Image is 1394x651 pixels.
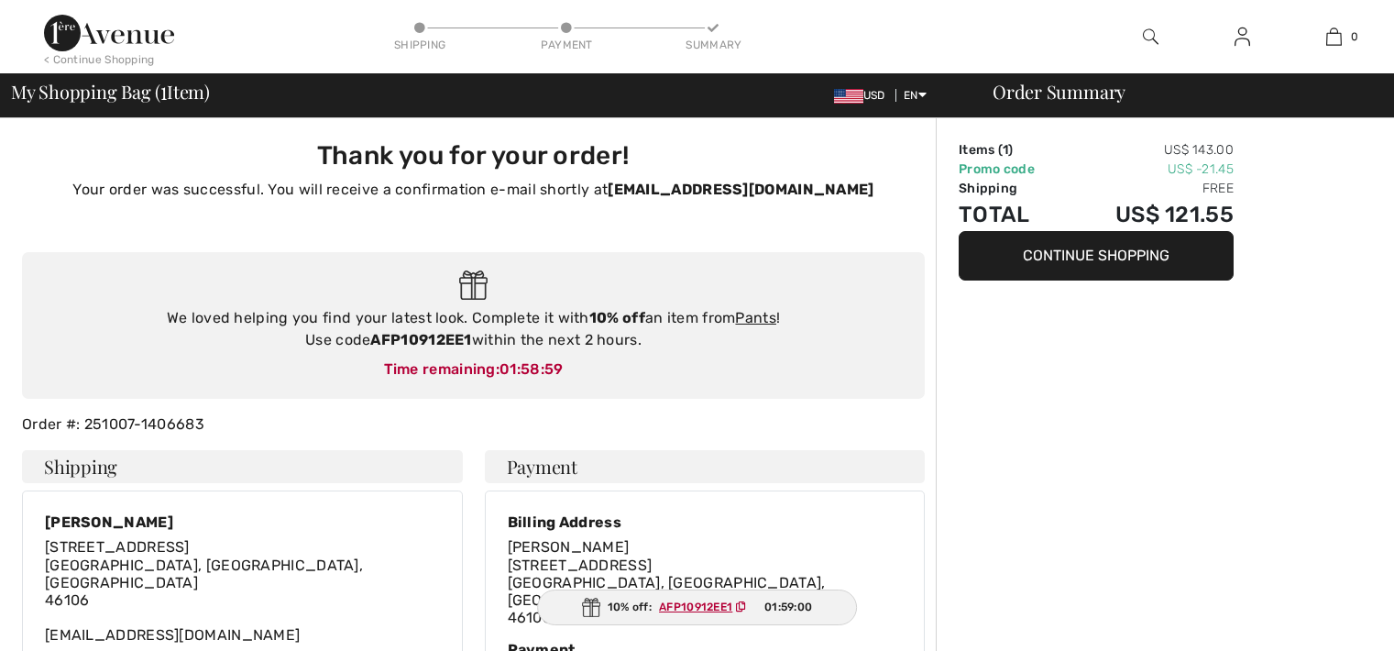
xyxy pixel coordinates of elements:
[11,414,936,436] div: Order #: 251007-1406683
[582,598,600,617] img: Gift.svg
[904,89,927,102] span: EN
[608,181,873,198] strong: [EMAIL_ADDRESS][DOMAIN_NAME]
[45,538,363,609] span: [STREET_ADDRESS] [GEOGRAPHIC_DATA], [GEOGRAPHIC_DATA], [GEOGRAPHIC_DATA] 46106
[834,89,863,104] img: US Dollar
[834,89,893,102] span: USD
[959,179,1066,198] td: Shipping
[508,538,630,556] span: [PERSON_NAME]
[539,37,594,53] div: Payment
[508,557,826,627] span: [STREET_ADDRESS] [GEOGRAPHIC_DATA], [GEOGRAPHIC_DATA], [GEOGRAPHIC_DATA] 46106
[45,513,440,531] div: [PERSON_NAME]
[959,231,1234,281] button: Continue Shopping
[589,309,645,326] strong: 10% off
[160,78,167,102] span: 1
[735,309,776,326] a: Pants
[659,601,732,613] ins: AFP10912EE1
[1066,198,1234,231] td: US$ 121.55
[764,599,812,615] span: 01:59:00
[370,331,471,348] strong: AFP10912EE1
[959,198,1066,231] td: Total
[44,51,155,68] div: < Continue Shopping
[44,15,174,51] img: 1ère Avenue
[1289,26,1378,48] a: 0
[1003,142,1008,158] span: 1
[40,359,906,381] div: Time remaining:
[959,140,1066,160] td: Items ( )
[485,450,926,483] h4: Payment
[1066,179,1234,198] td: Free
[40,307,906,351] div: We loved helping you find your latest look. Complete it with an item from ! Use code within the n...
[1066,160,1234,179] td: US$ -21.45
[45,538,440,644] div: [EMAIL_ADDRESS][DOMAIN_NAME]
[33,140,914,171] h3: Thank you for your order!
[1066,140,1234,160] td: US$ 143.00
[686,37,741,53] div: Summary
[508,513,903,531] div: Billing Address
[392,37,447,53] div: Shipping
[1235,26,1250,48] img: My Info
[22,450,463,483] h4: Shipping
[537,590,858,625] div: 10% off:
[499,360,563,378] span: 01:58:59
[33,179,914,201] p: Your order was successful. You will receive a confirmation e-mail shortly at
[1143,26,1158,48] img: search the website
[459,270,488,301] img: Gift.svg
[1220,26,1265,49] a: Sign In
[1351,28,1358,45] span: 0
[959,160,1066,179] td: Promo code
[11,83,210,101] span: My Shopping Bag ( Item)
[1326,26,1342,48] img: My Bag
[971,83,1383,101] div: Order Summary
